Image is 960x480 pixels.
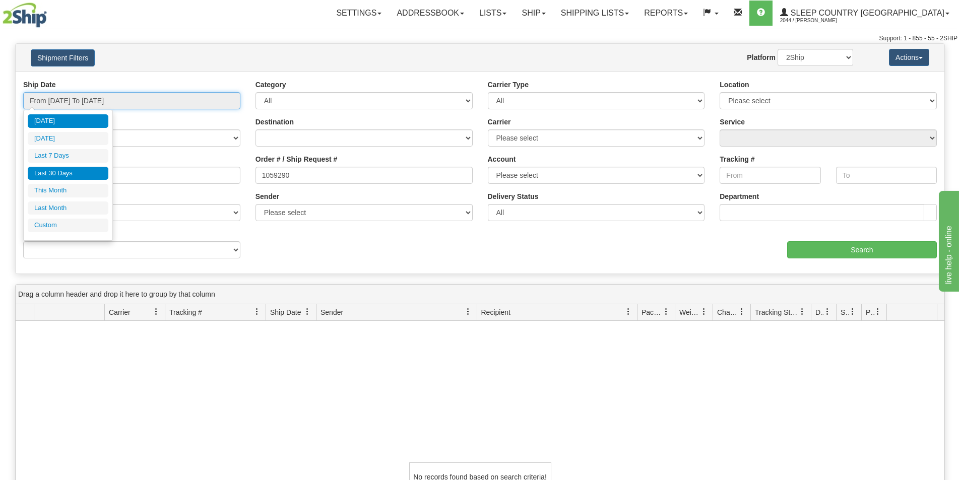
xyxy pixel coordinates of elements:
[488,80,529,90] label: Carrier Type
[844,303,861,320] a: Shipment Issues filter column settings
[747,52,776,62] label: Platform
[869,303,886,320] a: Pickup Status filter column settings
[788,9,944,17] span: Sleep Country [GEOGRAPHIC_DATA]
[488,117,511,127] label: Carrier
[248,303,266,320] a: Tracking # filter column settings
[270,307,301,317] span: Ship Date
[642,307,663,317] span: Packages
[720,167,820,184] input: From
[321,307,343,317] span: Sender
[514,1,553,26] a: Ship
[299,303,316,320] a: Ship Date filter column settings
[255,191,279,201] label: Sender
[815,307,824,317] span: Delivery Status
[169,307,202,317] span: Tracking #
[780,16,856,26] span: 2044 / [PERSON_NAME]
[488,191,539,201] label: Delivery Status
[3,34,957,43] div: Support: 1 - 855 - 55 - 2SHIP
[717,307,738,317] span: Charge
[889,49,929,66] button: Actions
[16,285,944,304] div: grid grouping header
[255,154,338,164] label: Order # / Ship Request #
[720,191,759,201] label: Department
[28,167,108,180] li: Last 30 Days
[720,117,745,127] label: Service
[794,303,811,320] a: Tracking Status filter column settings
[733,303,750,320] a: Charge filter column settings
[23,80,56,90] label: Ship Date
[488,154,516,164] label: Account
[787,241,937,258] input: Search
[658,303,675,320] a: Packages filter column settings
[836,167,937,184] input: To
[620,303,637,320] a: Recipient filter column settings
[28,184,108,197] li: This Month
[819,303,836,320] a: Delivery Status filter column settings
[472,1,514,26] a: Lists
[28,201,108,215] li: Last Month
[148,303,165,320] a: Carrier filter column settings
[28,114,108,128] li: [DATE]
[841,307,849,317] span: Shipment Issues
[755,307,799,317] span: Tracking Status
[31,49,95,66] button: Shipment Filters
[773,1,957,26] a: Sleep Country [GEOGRAPHIC_DATA] 2044 / [PERSON_NAME]
[553,1,636,26] a: Shipping lists
[255,80,286,90] label: Category
[8,6,93,18] div: live help - online
[695,303,713,320] a: Weight filter column settings
[3,3,47,28] img: logo2044.jpg
[636,1,695,26] a: Reports
[28,132,108,146] li: [DATE]
[679,307,700,317] span: Weight
[866,307,874,317] span: Pickup Status
[481,307,510,317] span: Recipient
[720,154,754,164] label: Tracking #
[460,303,477,320] a: Sender filter column settings
[937,188,959,291] iframe: chat widget
[255,117,294,127] label: Destination
[109,307,131,317] span: Carrier
[28,219,108,232] li: Custom
[720,80,749,90] label: Location
[28,149,108,163] li: Last 7 Days
[329,1,389,26] a: Settings
[389,1,472,26] a: Addressbook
